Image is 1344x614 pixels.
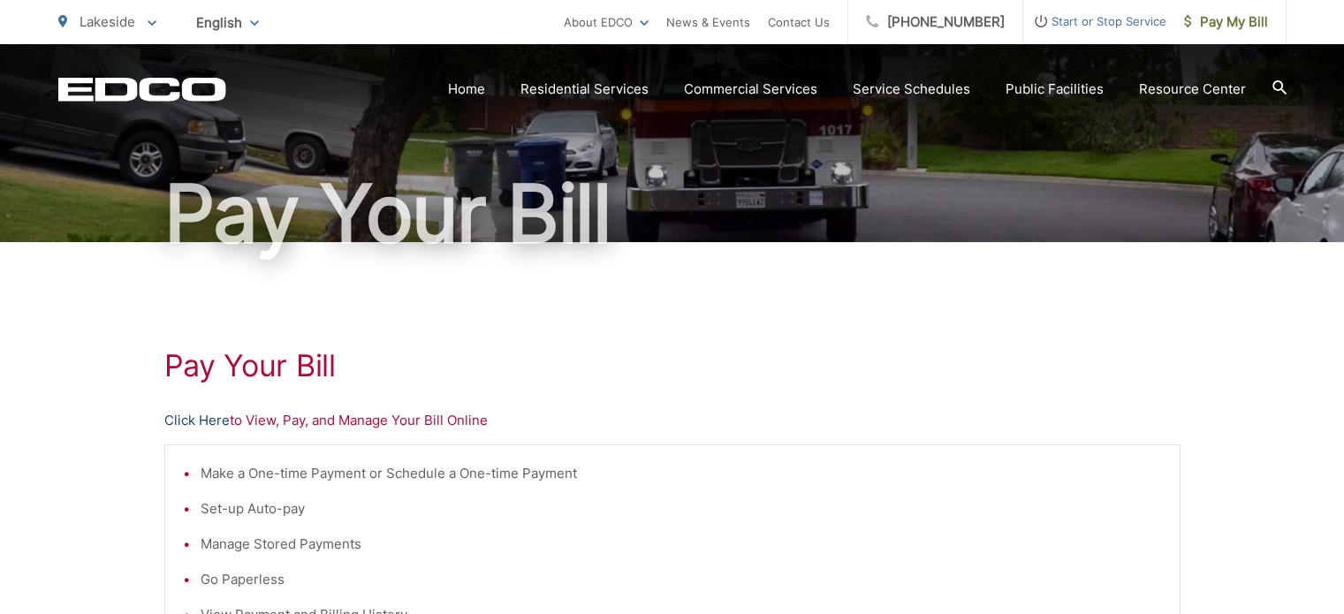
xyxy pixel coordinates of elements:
a: Service Schedules [853,79,970,100]
a: News & Events [666,11,750,33]
h1: Pay Your Bill [164,348,1181,383]
li: Manage Stored Payments [201,534,1162,555]
a: Commercial Services [684,79,817,100]
li: Go Paperless [201,569,1162,590]
a: EDCD logo. Return to the homepage. [58,77,226,102]
a: Click Here [164,410,230,431]
span: Pay My Bill [1184,11,1268,33]
span: English [183,7,272,38]
a: Residential Services [520,79,649,100]
a: Home [448,79,485,100]
span: Lakeside [80,13,135,30]
h1: Pay Your Bill [58,170,1287,258]
a: Public Facilities [1006,79,1104,100]
li: Set-up Auto-pay [201,498,1162,519]
li: Make a One-time Payment or Schedule a One-time Payment [201,463,1162,484]
a: Contact Us [768,11,830,33]
a: Resource Center [1139,79,1246,100]
p: to View, Pay, and Manage Your Bill Online [164,410,1181,431]
a: About EDCO [564,11,649,33]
